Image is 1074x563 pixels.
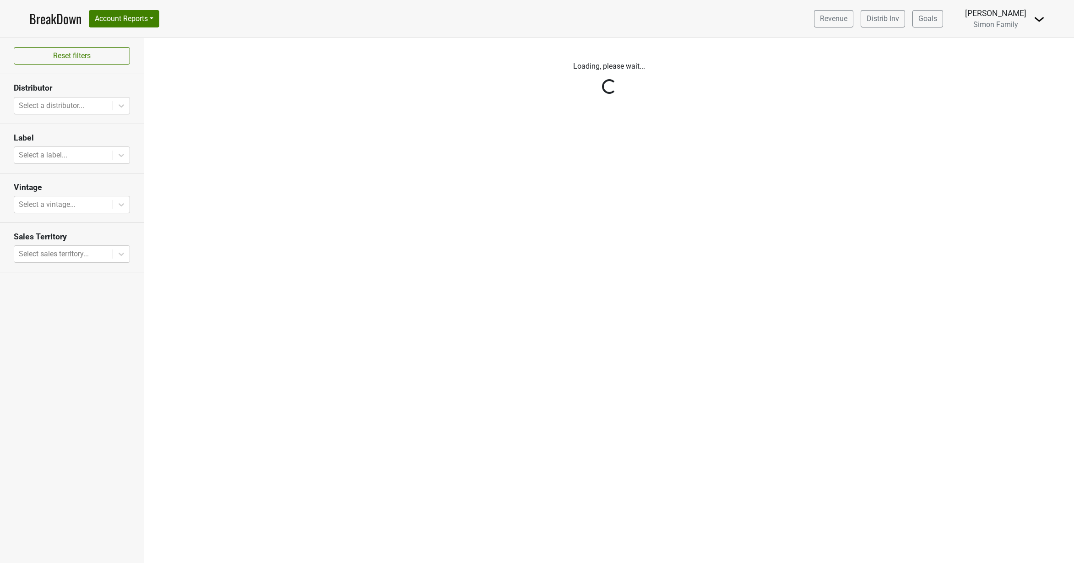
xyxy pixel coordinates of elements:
a: Revenue [814,10,853,27]
p: Loading, please wait... [355,61,863,72]
button: Account Reports [89,10,159,27]
a: BreakDown [29,9,81,28]
div: [PERSON_NAME] [965,7,1026,19]
img: Dropdown Menu [1034,14,1045,25]
span: Simon Family [973,20,1018,29]
a: Distrib Inv [861,10,905,27]
a: Goals [912,10,943,27]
